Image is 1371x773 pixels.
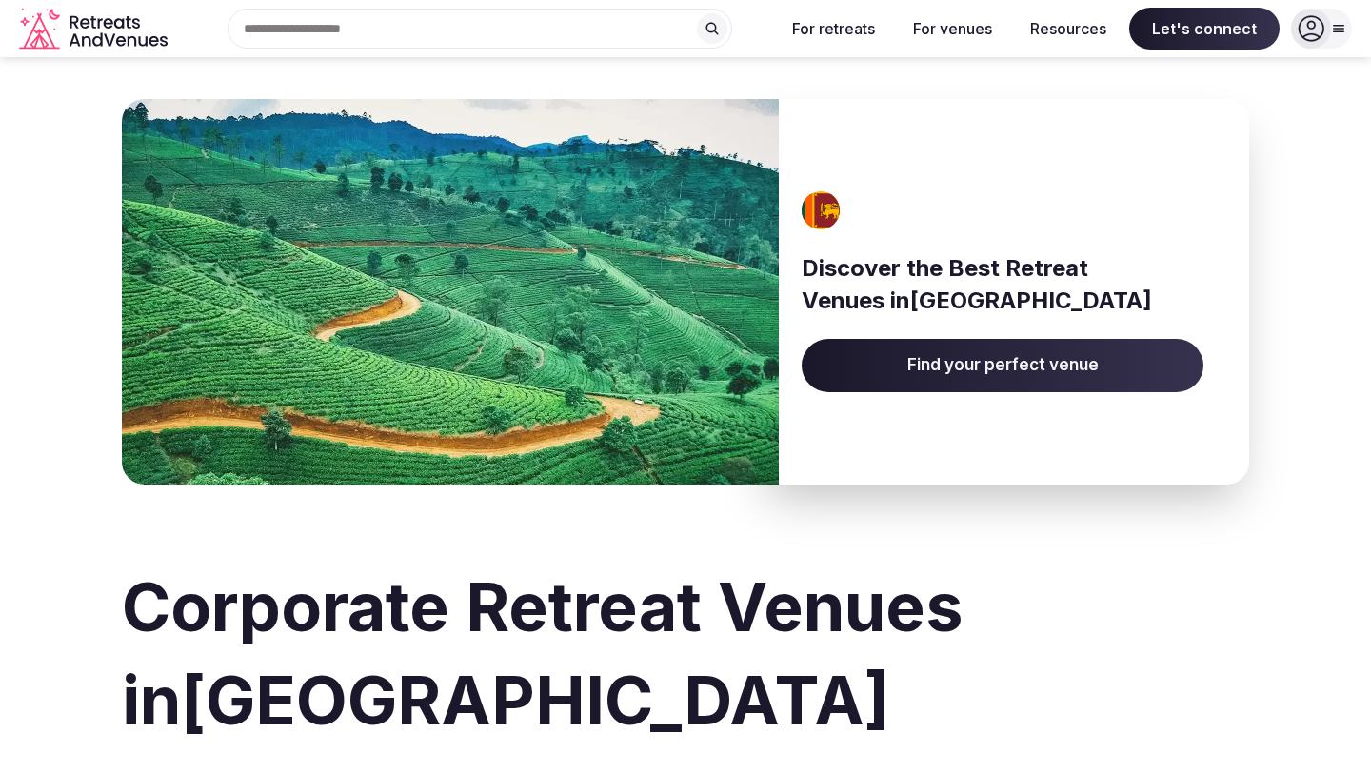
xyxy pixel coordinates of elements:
[777,8,890,50] button: For retreats
[122,561,1249,747] h1: Corporate Retreat Venues in [GEOGRAPHIC_DATA]
[898,8,1007,50] button: For venues
[122,99,779,485] img: Banner image for Sri Lanka representative of the country
[802,339,1203,392] a: Find your perfect venue
[1129,8,1280,50] span: Let's connect
[796,191,847,229] img: Sri Lanka's flag
[19,8,171,50] svg: Retreats and Venues company logo
[1015,8,1122,50] button: Resources
[802,252,1203,316] h3: Discover the Best Retreat Venues in [GEOGRAPHIC_DATA]
[19,8,171,50] a: Visit the homepage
